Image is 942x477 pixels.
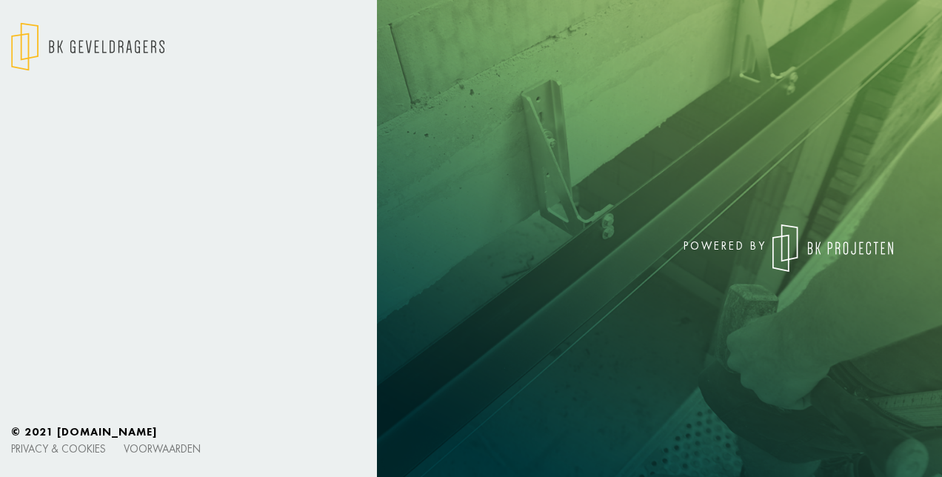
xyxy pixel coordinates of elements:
a: Privacy & cookies [11,441,106,456]
img: logo [772,224,893,272]
img: logo [11,22,164,71]
a: Voorwaarden [124,441,201,456]
div: powered by [482,224,893,272]
h6: © 2021 [DOMAIN_NAME] [11,425,931,438]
